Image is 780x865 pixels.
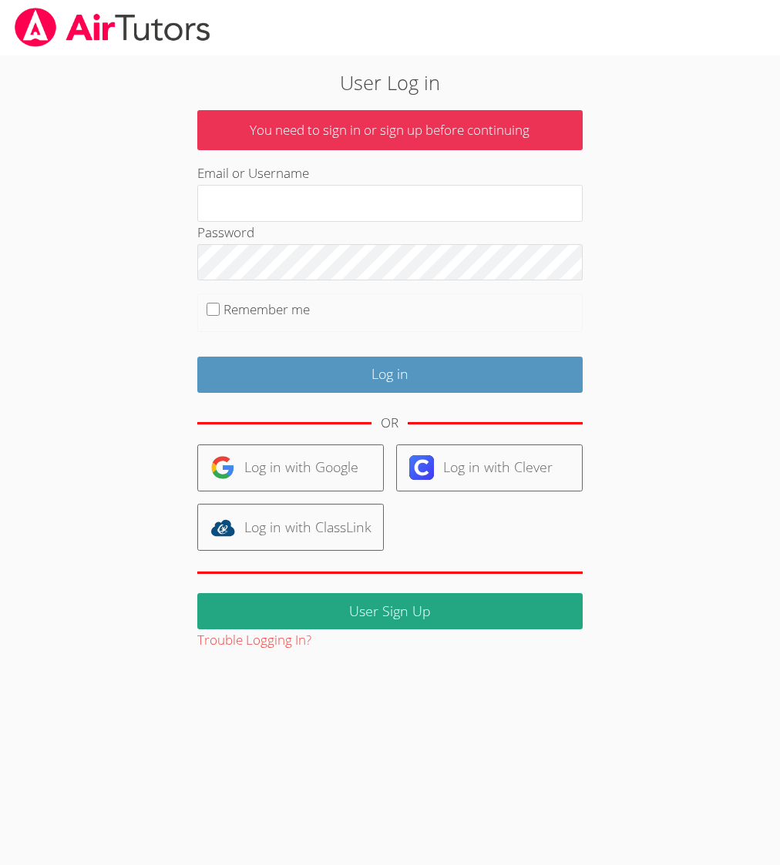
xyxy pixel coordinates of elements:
[197,110,583,151] p: You need to sign in or sign up before continuing
[13,8,212,47] img: airtutors_banner-c4298cdbf04f3fff15de1276eac7730deb9818008684d7c2e4769d2f7ddbe033.png
[197,223,254,241] label: Password
[210,515,235,540] img: classlink-logo-d6bb404cc1216ec64c9a2012d9dc4662098be43eaf13dc465df04b49fa7ab582.svg
[409,455,434,480] img: clever-logo-6eab21bc6e7a338710f1a6ff85c0baf02591cd810cc4098c63d3a4b26e2feb20.svg
[381,412,398,434] div: OR
[396,444,583,491] a: Log in with Clever
[197,629,311,652] button: Trouble Logging In?
[224,300,310,318] label: Remember me
[197,164,309,182] label: Email or Username
[197,444,384,491] a: Log in with Google
[197,593,583,629] a: User Sign Up
[197,504,384,551] a: Log in with ClassLink
[197,357,583,393] input: Log in
[210,455,235,480] img: google-logo-50288ca7cdecda66e5e0955fdab243c47b7ad437acaf1139b6f446037453330a.svg
[109,68,671,97] h2: User Log in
